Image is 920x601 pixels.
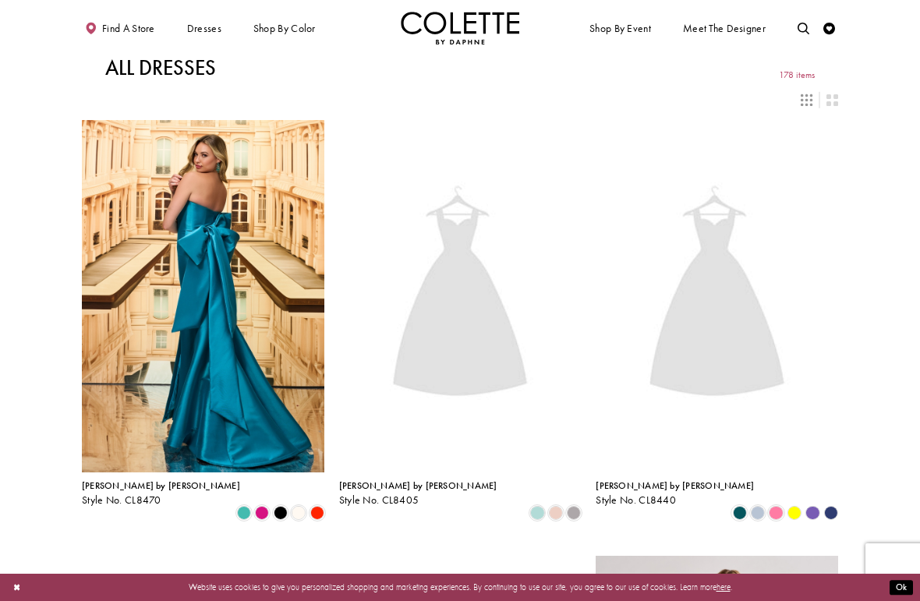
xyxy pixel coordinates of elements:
i: Black [274,506,288,520]
div: Colette by Daphne Style No. CL8470 [82,481,240,506]
span: 178 items [779,70,815,80]
i: Fuchsia [255,506,269,520]
span: Shop by color [253,23,316,34]
i: Cotton Candy [769,506,783,520]
i: Ice Blue [751,506,765,520]
i: Turquoise [237,506,251,520]
h1: All Dresses [105,56,216,80]
i: Yellow [787,506,801,520]
span: Meet the designer [683,23,766,34]
span: Find a store [102,23,155,34]
span: Switch layout to 2 columns [826,94,838,106]
img: Colette by Daphne [401,12,519,44]
a: Visit Colette by Daphne Style No. CL8405 Page [339,120,582,472]
a: Visit Colette by Daphne Style No. CL8440 Page [596,120,838,472]
a: Visit Colette by Daphne Style No. CL8470 Page [82,120,324,472]
i: Smoke [567,506,581,520]
i: Navy Blue [824,506,838,520]
span: Dresses [187,23,221,34]
i: Sea Glass [530,506,544,520]
span: Style No. CL8440 [596,493,676,507]
span: Shop By Event [586,12,653,44]
button: Close Dialog [7,577,27,598]
i: Violet [805,506,819,520]
span: [PERSON_NAME] by [PERSON_NAME] [596,479,754,492]
span: [PERSON_NAME] by [PERSON_NAME] [82,479,240,492]
button: Submit Dialog [890,580,913,595]
a: Meet the designer [680,12,769,44]
span: Switch layout to 3 columns [801,94,812,106]
a: Find a store [82,12,157,44]
span: Dresses [184,12,225,44]
i: Diamond White [292,506,306,520]
span: Shop By Event [589,23,651,34]
div: Layout Controls [75,87,845,112]
div: Colette by Daphne Style No. CL8440 [596,481,754,506]
a: Toggle search [794,12,812,44]
a: Visit Home Page [401,12,519,44]
div: Colette by Daphne Style No. CL8405 [339,481,497,506]
i: Rose [549,506,563,520]
a: here [717,582,731,592]
span: Shop by color [250,12,318,44]
span: Style No. CL8405 [339,493,419,507]
span: Style No. CL8470 [82,493,161,507]
span: [PERSON_NAME] by [PERSON_NAME] [339,479,497,492]
p: Website uses cookies to give you personalized shopping and marketing experiences. By continuing t... [85,579,835,595]
i: Scarlet [310,506,324,520]
a: Check Wishlist [820,12,838,44]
